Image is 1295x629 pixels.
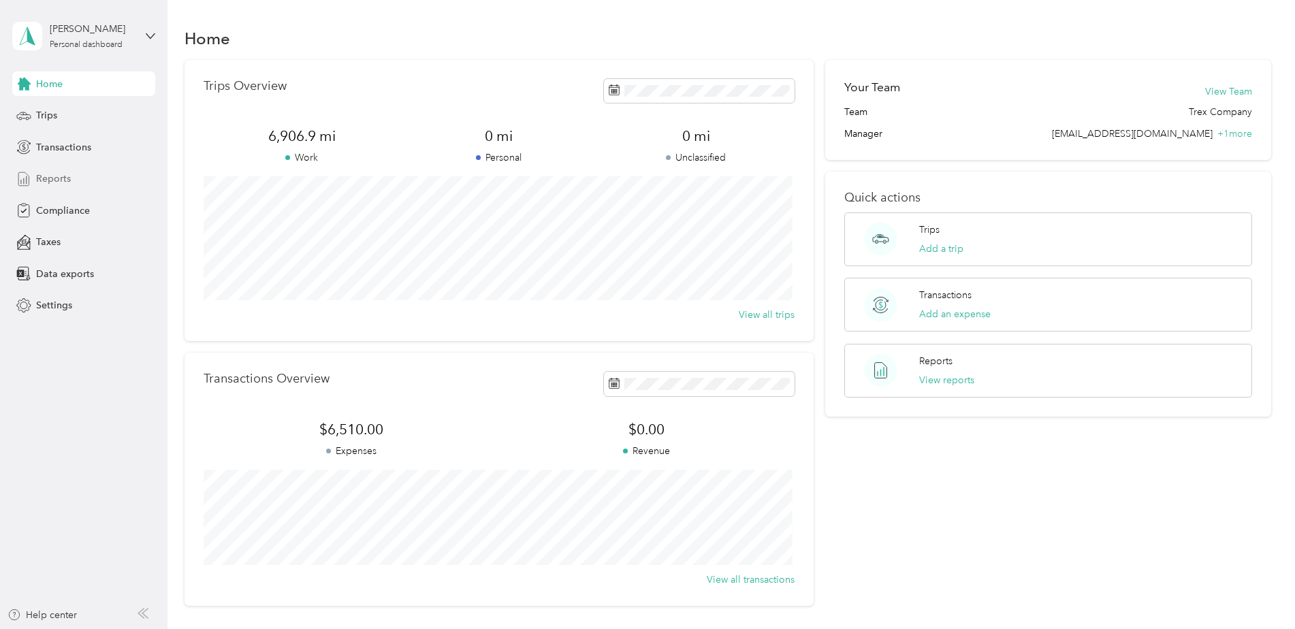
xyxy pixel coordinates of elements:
[185,31,230,46] h1: Home
[1189,105,1252,119] span: Trex Company
[739,308,795,322] button: View all trips
[36,298,72,312] span: Settings
[919,288,972,302] p: Transactions
[204,127,400,146] span: 6,906.9 mi
[1052,128,1213,140] span: [EMAIL_ADDRESS][DOMAIN_NAME]
[919,373,974,387] button: View reports
[598,127,795,146] span: 0 mi
[50,41,123,49] div: Personal dashboard
[598,150,795,165] p: Unclassified
[1205,84,1252,99] button: View Team
[919,354,953,368] p: Reports
[36,77,63,91] span: Home
[204,372,330,386] p: Transactions Overview
[919,307,991,321] button: Add an expense
[36,267,94,281] span: Data exports
[7,608,77,622] button: Help center
[204,444,499,458] p: Expenses
[707,572,795,587] button: View all transactions
[400,127,597,146] span: 0 mi
[844,79,900,96] h2: Your Team
[36,108,57,123] span: Trips
[499,444,795,458] p: Revenue
[844,105,867,119] span: Team
[204,150,400,165] p: Work
[400,150,597,165] p: Personal
[919,242,963,256] button: Add a trip
[844,127,882,141] span: Manager
[36,172,71,186] span: Reports
[844,191,1252,205] p: Quick actions
[919,223,940,237] p: Trips
[499,420,795,439] span: $0.00
[50,22,135,36] div: [PERSON_NAME]
[1217,128,1252,140] span: + 1 more
[1219,553,1295,629] iframe: Everlance-gr Chat Button Frame
[36,140,91,155] span: Transactions
[36,204,90,218] span: Compliance
[204,79,287,93] p: Trips Overview
[204,420,499,439] span: $6,510.00
[36,235,61,249] span: Taxes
